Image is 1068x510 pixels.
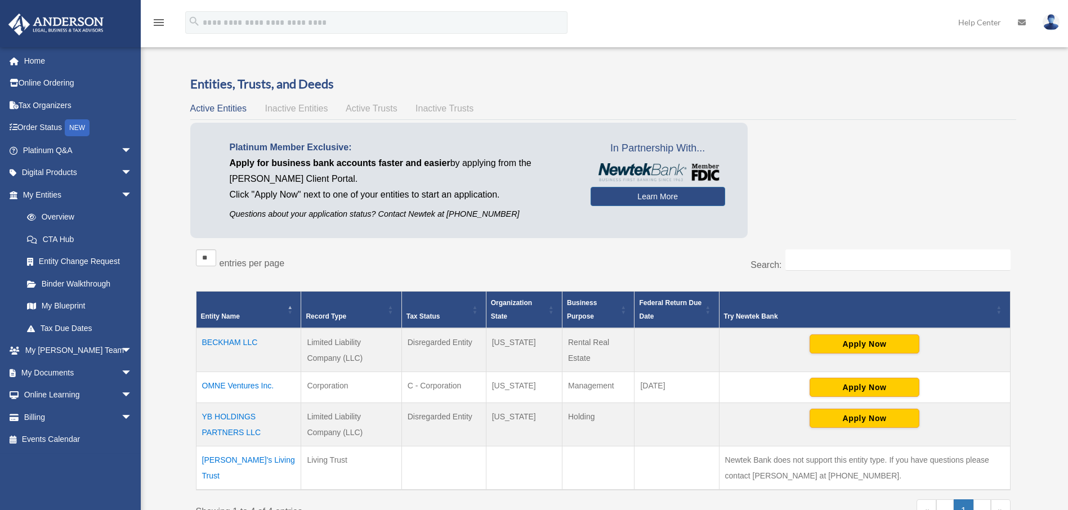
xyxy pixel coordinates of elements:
a: Events Calendar [8,428,149,451]
th: Tax Status: Activate to sort [401,291,486,328]
td: OMNE Ventures Inc. [196,372,301,402]
td: Living Trust [301,446,401,490]
span: arrow_drop_down [121,406,144,429]
td: Newtek Bank does not support this entity type. If you have questions please contact [PERSON_NAME]... [719,446,1010,490]
span: Tax Status [406,312,440,320]
span: Apply for business bank accounts faster and easier [230,158,450,168]
td: Holding [562,402,634,446]
td: [PERSON_NAME]'s Living Trust [196,446,301,490]
a: My Entitiesarrow_drop_down [8,184,144,206]
p: Questions about your application status? Contact Newtek at [PHONE_NUMBER] [230,207,574,221]
span: In Partnership With... [591,140,725,158]
a: Digital Productsarrow_drop_down [8,162,149,184]
td: [US_STATE] [486,328,562,372]
th: Business Purpose: Activate to sort [562,291,634,328]
span: arrow_drop_down [121,339,144,363]
th: Record Type: Activate to sort [301,291,401,328]
label: Search: [750,260,781,270]
i: search [188,15,200,28]
a: Binder Walkthrough [16,272,144,295]
a: Platinum Q&Aarrow_drop_down [8,139,149,162]
a: Overview [16,206,138,229]
span: Inactive Trusts [415,104,473,113]
span: Entity Name [201,312,240,320]
div: Try Newtek Bank [724,310,993,323]
th: Try Newtek Bank : Activate to sort [719,291,1010,328]
td: Limited Liability Company (LLC) [301,402,401,446]
a: Online Learningarrow_drop_down [8,384,149,406]
p: Click "Apply Now" next to one of your entities to start an application. [230,187,574,203]
td: Limited Liability Company (LLC) [301,328,401,372]
td: Corporation [301,372,401,402]
a: Entity Change Request [16,250,144,273]
a: Tax Organizers [8,94,149,117]
span: Business Purpose [567,299,597,320]
td: BECKHAM LLC [196,328,301,372]
button: Apply Now [810,334,919,354]
span: Active Entities [190,104,247,113]
th: Entity Name: Activate to invert sorting [196,291,301,328]
td: Rental Real Estate [562,328,634,372]
span: Inactive Entities [265,104,328,113]
a: My Blueprint [16,295,144,317]
span: arrow_drop_down [121,162,144,185]
a: menu [152,20,166,29]
a: Home [8,50,149,72]
p: Platinum Member Exclusive: [230,140,574,155]
td: [US_STATE] [486,372,562,402]
span: arrow_drop_down [121,139,144,162]
a: Learn More [591,187,725,206]
a: CTA Hub [16,228,144,250]
th: Federal Return Due Date: Activate to sort [634,291,719,328]
i: menu [152,16,166,29]
span: Record Type [306,312,346,320]
td: [DATE] [634,372,719,402]
td: C - Corporation [401,372,486,402]
div: NEW [65,119,90,136]
a: My Documentsarrow_drop_down [8,361,149,384]
td: [US_STATE] [486,402,562,446]
img: NewtekBankLogoSM.png [596,163,720,181]
span: Organization State [491,299,532,320]
span: Active Trusts [346,104,397,113]
th: Organization State: Activate to sort [486,291,562,328]
td: YB HOLDINGS PARTNERS LLC [196,402,301,446]
img: User Pic [1043,14,1060,30]
button: Apply Now [810,409,919,428]
label: entries per page [220,258,285,268]
a: Billingarrow_drop_down [8,406,149,428]
h3: Entities, Trusts, and Deeds [190,75,1016,93]
button: Apply Now [810,378,919,397]
td: Management [562,372,634,402]
span: arrow_drop_down [121,184,144,207]
span: arrow_drop_down [121,384,144,407]
td: Disregarded Entity [401,402,486,446]
a: Tax Due Dates [16,317,144,339]
a: Order StatusNEW [8,117,149,140]
a: Online Ordering [8,72,149,95]
a: My [PERSON_NAME] Teamarrow_drop_down [8,339,149,362]
img: Anderson Advisors Platinum Portal [5,14,107,35]
p: by applying from the [PERSON_NAME] Client Portal. [230,155,574,187]
span: arrow_drop_down [121,361,144,384]
td: Disregarded Entity [401,328,486,372]
span: Federal Return Due Date [639,299,701,320]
